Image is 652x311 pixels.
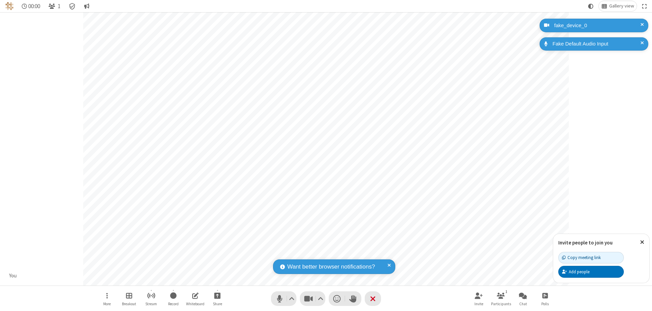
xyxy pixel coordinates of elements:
[474,302,483,306] span: Invite
[300,291,325,306] button: Stop video (⌘+Shift+V)
[635,234,649,251] button: Close popover
[97,289,117,308] button: Open menu
[469,289,489,308] button: Invite participants (⌘+Shift+I)
[58,3,60,10] span: 1
[66,1,79,11] div: Meeting details Encryption enabled
[519,302,527,306] span: Chat
[609,3,634,9] span: Gallery view
[316,291,325,306] button: Video setting
[365,291,381,306] button: End or leave meeting
[5,2,14,10] img: QA Selenium DO NOT DELETE OR CHANGE
[541,302,549,306] span: Polls
[550,40,643,48] div: Fake Default Audio Input
[186,302,204,306] span: Whiteboard
[558,252,624,263] button: Copy meeting link
[46,1,63,11] button: Open participant list
[185,289,205,308] button: Open shared whiteboard
[271,291,296,306] button: Mute (⌘+Shift+A)
[504,289,509,295] div: 1
[103,302,111,306] span: More
[119,289,139,308] button: Manage Breakout Rooms
[345,291,361,306] button: Raise hand
[168,302,179,306] span: Record
[19,1,43,11] div: Timer
[639,1,650,11] button: Fullscreen
[585,1,596,11] button: Using system theme
[122,302,136,306] span: Breakout
[7,272,19,280] div: You
[562,254,601,261] div: Copy meeting link
[287,262,375,271] span: Want better browser notifications?
[491,289,511,308] button: Open participant list
[287,291,296,306] button: Audio settings
[28,3,40,10] span: 00:00
[599,1,637,11] button: Change layout
[213,302,222,306] span: Share
[558,266,624,277] button: Add people
[513,289,533,308] button: Open chat
[141,289,161,308] button: Start streaming
[491,302,511,306] span: Participants
[552,22,643,30] div: fake_device_0
[329,291,345,306] button: Send a reaction
[207,289,228,308] button: Start sharing
[163,289,183,308] button: Start recording
[145,302,157,306] span: Stream
[535,289,555,308] button: Open poll
[558,239,613,246] label: Invite people to join you
[81,1,92,11] button: Conversation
